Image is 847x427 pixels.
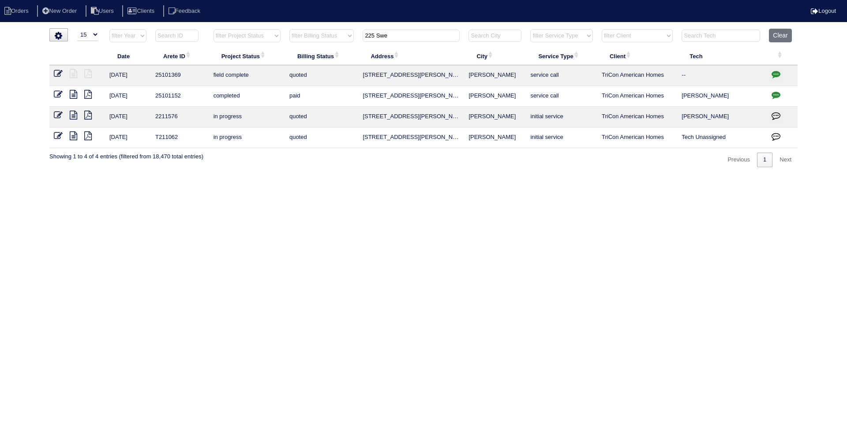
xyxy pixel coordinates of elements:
[285,47,358,65] th: Billing Status: activate to sort column ascending
[363,30,460,42] input: Search Address
[122,5,161,17] li: Clients
[526,65,597,86] td: service call
[358,107,464,127] td: [STREET_ADDRESS][PERSON_NAME]
[526,86,597,107] td: service call
[105,65,151,86] td: [DATE]
[151,47,209,65] th: Arete ID: activate to sort column ascending
[209,127,285,148] td: in progress
[86,5,121,17] li: Users
[209,107,285,127] td: in progress
[769,29,791,42] button: Clear
[464,127,526,148] td: [PERSON_NAME]
[151,127,209,148] td: T211062
[105,47,151,65] th: Date
[163,7,207,14] a: Feedback
[358,47,464,65] th: Address: activate to sort column ascending
[209,86,285,107] td: completed
[677,127,765,148] td: Tech Unassigned
[105,107,151,127] td: [DATE]
[468,30,521,42] input: Search City
[358,127,464,148] td: [STREET_ADDRESS][PERSON_NAME]
[811,7,836,14] a: Logout
[285,107,358,127] td: quoted
[122,7,161,14] a: Clients
[37,5,84,17] li: New Order
[526,47,597,65] th: Service Type: activate to sort column ascending
[597,65,677,86] td: TriCon American Homes
[37,7,84,14] a: New Order
[285,65,358,86] td: quoted
[464,47,526,65] th: City: activate to sort column ascending
[464,107,526,127] td: [PERSON_NAME]
[677,65,765,86] td: --
[105,127,151,148] td: [DATE]
[597,127,677,148] td: TriCon American Homes
[597,47,677,65] th: Client: activate to sort column ascending
[358,65,464,86] td: [STREET_ADDRESS][PERSON_NAME]
[677,86,765,107] td: [PERSON_NAME]
[105,86,151,107] td: [DATE]
[464,86,526,107] td: [PERSON_NAME]
[597,86,677,107] td: TriCon American Homes
[765,47,798,65] th: : activate to sort column ascending
[597,107,677,127] td: TriCon American Homes
[526,107,597,127] td: initial service
[209,47,285,65] th: Project Status: activate to sort column ascending
[49,148,203,161] div: Showing 1 to 4 of 4 entries (filtered from 18,470 total entries)
[151,107,209,127] td: 2211576
[285,86,358,107] td: paid
[209,65,285,86] td: field complete
[151,65,209,86] td: 25101369
[526,127,597,148] td: initial service
[677,47,765,65] th: Tech
[155,30,199,42] input: Search ID
[721,153,756,167] a: Previous
[163,5,207,17] li: Feedback
[358,86,464,107] td: [STREET_ADDRESS][PERSON_NAME]
[86,7,121,14] a: Users
[285,127,358,148] td: quoted
[682,30,760,42] input: Search Tech
[677,107,765,127] td: [PERSON_NAME]
[773,153,798,167] a: Next
[464,65,526,86] td: [PERSON_NAME]
[151,86,209,107] td: 25101152
[757,153,772,167] a: 1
